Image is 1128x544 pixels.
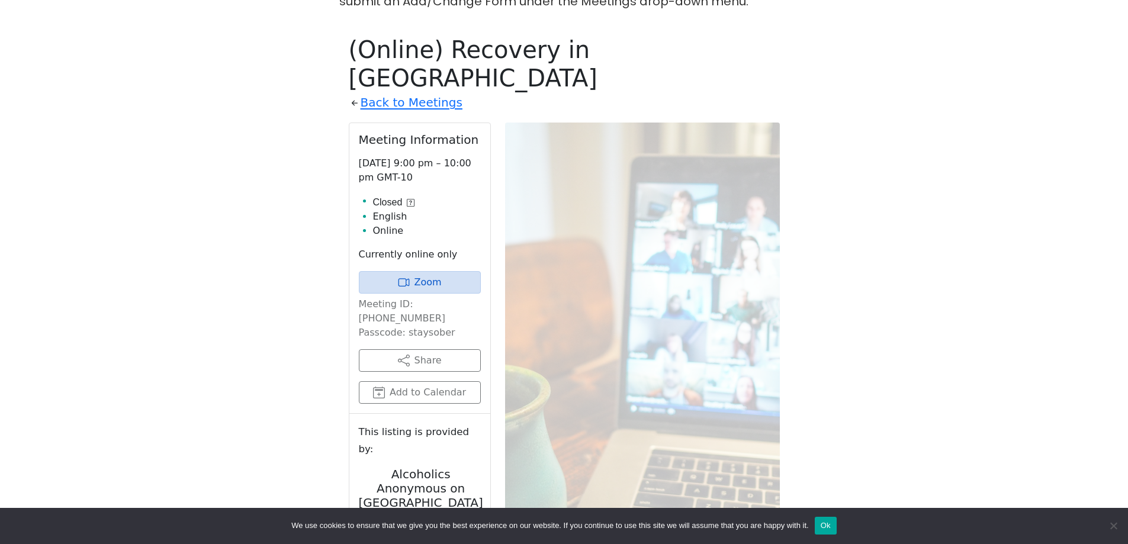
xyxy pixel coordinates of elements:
p: Currently online only [359,247,481,262]
p: [DATE] 9:00 pm – 10:00 pm GMT-10 [359,156,481,185]
li: Online [373,224,481,238]
a: Back to Meetings [361,92,462,113]
span: We use cookies to ensure that we give you the best experience on our website. If you continue to ... [291,520,808,532]
li: English [373,210,481,224]
small: This listing is provided by: [359,423,481,458]
h2: Alcoholics Anonymous on [GEOGRAPHIC_DATA] [359,467,483,510]
button: Ok [815,517,837,535]
button: Closed [373,195,415,210]
span: No [1107,520,1119,532]
h2: Meeting Information [359,133,481,147]
p: Meeting ID: [PHONE_NUMBER] Passcode: staysober [359,297,481,340]
h1: (Online) Recovery in [GEOGRAPHIC_DATA] [349,36,780,92]
span: Closed [373,195,403,210]
button: Add to Calendar [359,381,481,404]
a: Zoom [359,271,481,294]
button: Share [359,349,481,372]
